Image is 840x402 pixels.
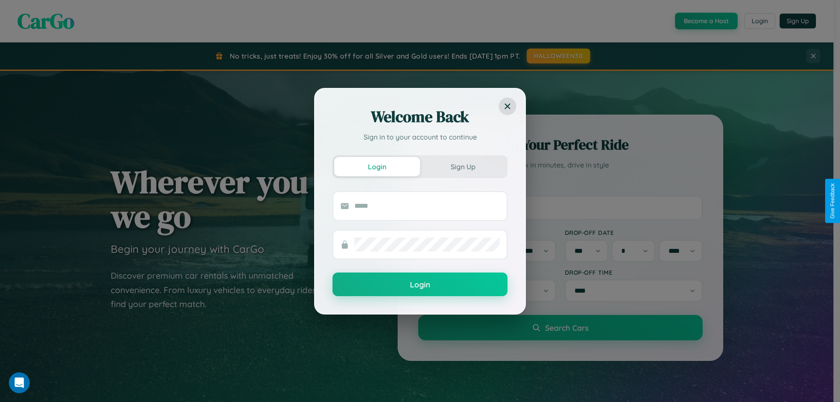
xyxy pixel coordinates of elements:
[9,372,30,393] iframe: Intercom live chat
[420,157,506,176] button: Sign Up
[332,273,507,296] button: Login
[334,157,420,176] button: Login
[332,132,507,142] p: Sign in to your account to continue
[332,106,507,127] h2: Welcome Back
[829,183,836,219] div: Give Feedback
